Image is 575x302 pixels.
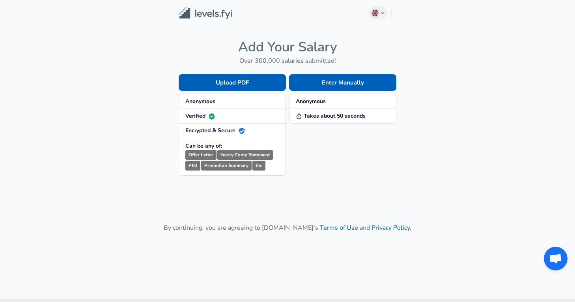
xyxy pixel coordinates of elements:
[185,98,215,105] strong: Anonymous
[179,55,396,66] h6: Over 300,000 salaries submitted!
[179,39,396,55] h4: Add Your Salary
[544,247,568,270] div: Open chat
[201,161,252,171] small: Promotion Summary
[185,150,217,160] small: Offer Letter
[372,10,378,16] img: English (UK)
[185,142,222,150] strong: Can be any of:
[185,127,245,134] strong: Encrypted & Secure
[179,74,286,91] button: Upload PDF
[179,7,232,19] img: Levels.fyi
[296,98,326,105] strong: Anonymous
[320,223,358,232] a: Terms of Use
[185,112,215,120] strong: Verified
[252,161,265,171] small: Etc
[217,150,273,160] small: Yearly Comp Statement
[296,112,366,120] strong: Takes about 50 seconds
[372,223,410,232] a: Privacy Policy
[185,161,200,171] small: P60
[289,74,396,91] button: Enter Manually
[368,6,387,20] button: English (UK)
